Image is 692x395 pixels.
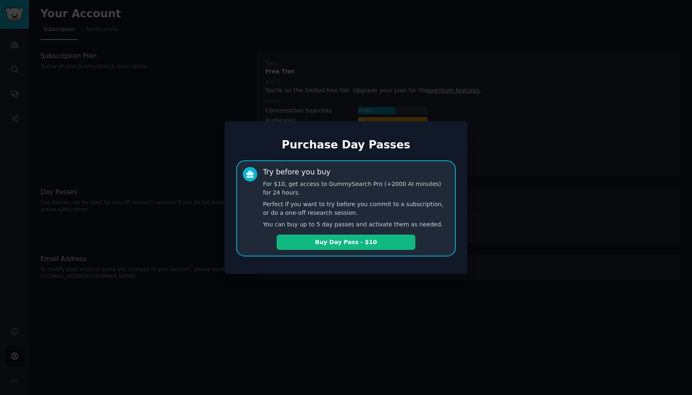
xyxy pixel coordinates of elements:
p: Perfect if you want to try before you commit to a subscription, or do a one-off research session. [263,200,449,217]
button: Buy Day Pass - $10 [277,235,415,250]
p: For $10, get access to GummySearch Pro (+2000 AI minutes) for 24 hours. [263,180,449,197]
h1: Purchase Day Passes [236,139,456,152]
p: You can buy up to 5 day passes and activate them as needed. [263,220,449,229]
div: Try before you buy [263,167,330,177]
